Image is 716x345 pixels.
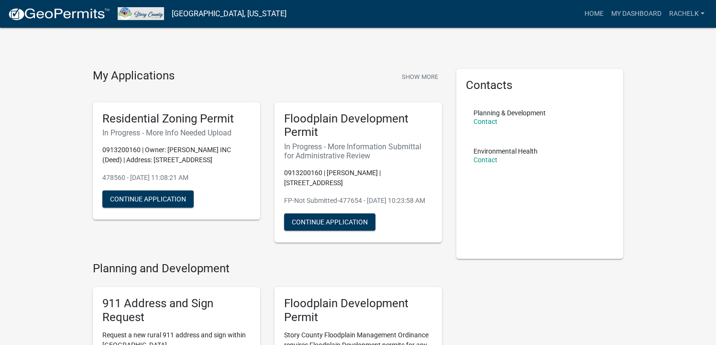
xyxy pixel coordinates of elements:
[284,168,432,188] p: 0913200160 | [PERSON_NAME] | [STREET_ADDRESS]
[474,156,497,164] a: Contact
[398,69,442,85] button: Show More
[284,142,432,160] h6: In Progress - More Information Submittal for Administrative Review
[102,128,251,137] h6: In Progress - More Info Needed Upload
[102,190,194,208] button: Continue Application
[93,69,175,83] h4: My Applications
[102,297,251,324] h5: 911 Address and Sign Request
[466,78,614,92] h5: Contacts
[607,5,665,23] a: My Dashboard
[474,110,546,116] p: Planning & Development
[581,5,607,23] a: Home
[284,213,375,231] button: Continue Application
[284,196,432,206] p: FP-Not Submitted-477654 - [DATE] 10:23:58 AM
[102,145,251,165] p: 0913200160 | Owner: [PERSON_NAME] INC (Deed) | Address: [STREET_ADDRESS]
[118,7,164,20] img: Story County, Iowa
[93,262,442,276] h4: Planning and Development
[474,148,538,155] p: Environmental Health
[284,297,432,324] h5: Floodplain Development Permit
[172,6,286,22] a: [GEOGRAPHIC_DATA], [US_STATE]
[284,112,432,140] h5: Floodplain Development Permit
[665,5,708,23] a: rachelk
[474,118,497,125] a: Contact
[102,173,251,183] p: 478560 - [DATE] 11:08:21 AM
[102,112,251,126] h5: Residential Zoning Permit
